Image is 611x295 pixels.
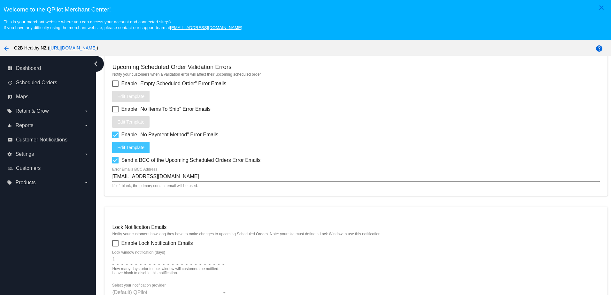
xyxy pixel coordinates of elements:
[112,72,599,77] mat-hint: Notify your customers when a validation error will affect their upcoming scheduled order
[121,156,260,164] span: Send a BCC of the Upcoming Scheduled Orders Error Emails
[112,267,223,276] mat-hint: How many days prior to lock window will customers be notified. Leave blank to disable this notifi...
[117,94,144,99] span: Edit Template
[4,6,607,13] h3: Welcome to the QPilot Merchant Center!
[595,45,603,52] mat-icon: help
[7,180,12,185] i: local_offer
[112,142,150,153] button: Edit Template
[112,184,198,188] mat-hint: If left blank, the primary contact email will be used.
[170,25,242,30] a: [EMAIL_ADDRESS][DOMAIN_NAME]
[16,94,28,100] span: Maps
[8,137,13,142] i: email
[8,63,89,73] a: dashboard Dashboard
[7,109,12,114] i: local_offer
[8,94,13,99] i: map
[121,131,218,139] span: Enable "No Payment Method" Error Emails
[112,174,599,179] input: Error Emails BCC Address
[112,224,166,230] h4: Lock Notification Emails
[112,64,231,71] h3: Upcoming Scheduled Order Validation Errors
[8,80,13,85] i: update
[8,78,89,88] a: update Scheduled Orders
[8,92,89,102] a: map Maps
[598,4,605,11] mat-icon: close
[3,45,10,52] mat-icon: arrow_back
[15,108,49,114] span: Retain & Grow
[14,45,98,50] span: O2B Healthy NZ ( )
[16,65,41,71] span: Dashboard
[121,239,193,247] span: Enable Lock Notification Emails
[16,165,41,171] span: Customers
[121,105,211,113] span: Enable "No Items To Ship" Error Emails
[84,152,89,157] i: arrow_drop_down
[91,59,101,69] i: chevron_left
[121,80,226,87] span: Enable "Empty Scheduled Order" Error Emails
[8,166,13,171] i: people_outline
[112,116,150,128] button: Edit Template
[8,66,13,71] i: dashboard
[4,19,242,30] small: This is your merchant website where you can access your account and connected site(s). If you hav...
[112,257,227,262] input: Lock window notification (days)
[16,80,57,86] span: Scheduled Orders
[117,145,144,150] span: Edit Template
[15,151,34,157] span: Settings
[112,91,150,102] button: Edit Template
[84,109,89,114] i: arrow_drop_down
[15,123,33,128] span: Reports
[7,152,12,157] i: settings
[49,45,97,50] a: [URL][DOMAIN_NAME]
[16,137,67,143] span: Customer Notifications
[8,135,89,145] a: email Customer Notifications
[8,163,89,173] a: people_outline Customers
[15,180,35,185] span: Products
[112,232,599,236] mat-hint: Notify your customers how long they have to make changes to upcoming Scheduled Orders. Note: your...
[7,123,12,128] i: equalizer
[117,119,144,125] span: Edit Template
[84,123,89,128] i: arrow_drop_down
[112,290,147,295] span: (Default) QPilot
[84,180,89,185] i: arrow_drop_down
